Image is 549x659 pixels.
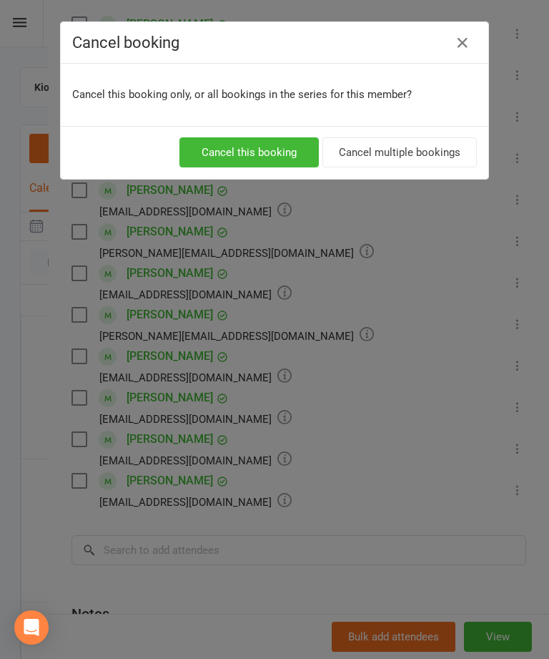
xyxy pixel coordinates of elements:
[14,610,49,645] div: Open Intercom Messenger
[72,86,477,103] p: Cancel this booking only, or all bookings in the series for this member?
[451,31,474,54] button: Close
[179,137,319,167] button: Cancel this booking
[322,137,477,167] button: Cancel multiple bookings
[72,34,477,52] h4: Cancel booking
